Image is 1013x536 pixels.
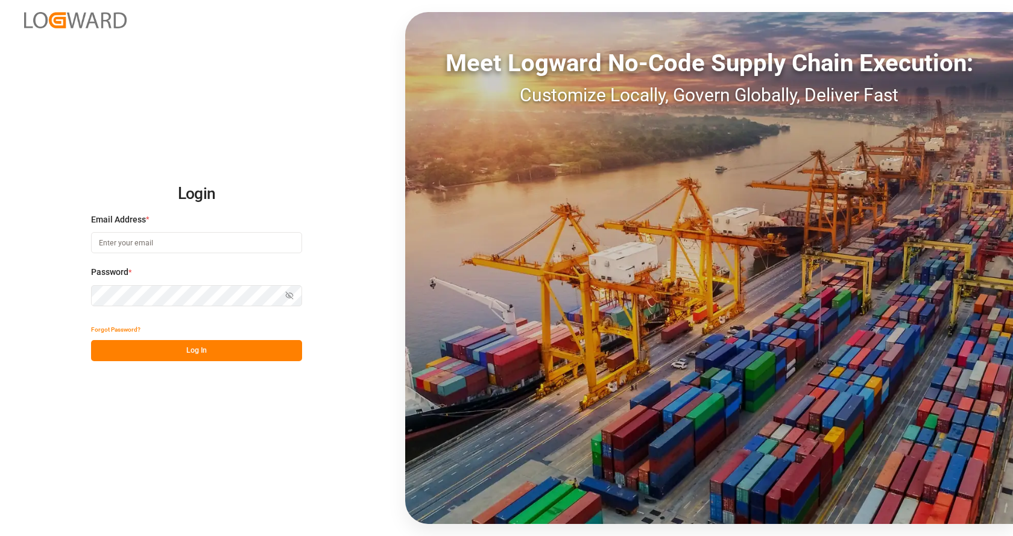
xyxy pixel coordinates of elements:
button: Log In [91,340,302,361]
div: Meet Logward No-Code Supply Chain Execution: [405,45,1013,81]
span: Email Address [91,213,146,226]
img: Logward_new_orange.png [24,12,127,28]
span: Password [91,266,128,279]
div: Customize Locally, Govern Globally, Deliver Fast [405,81,1013,109]
input: Enter your email [91,232,302,253]
button: Forgot Password? [91,319,140,340]
h2: Login [91,175,302,213]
